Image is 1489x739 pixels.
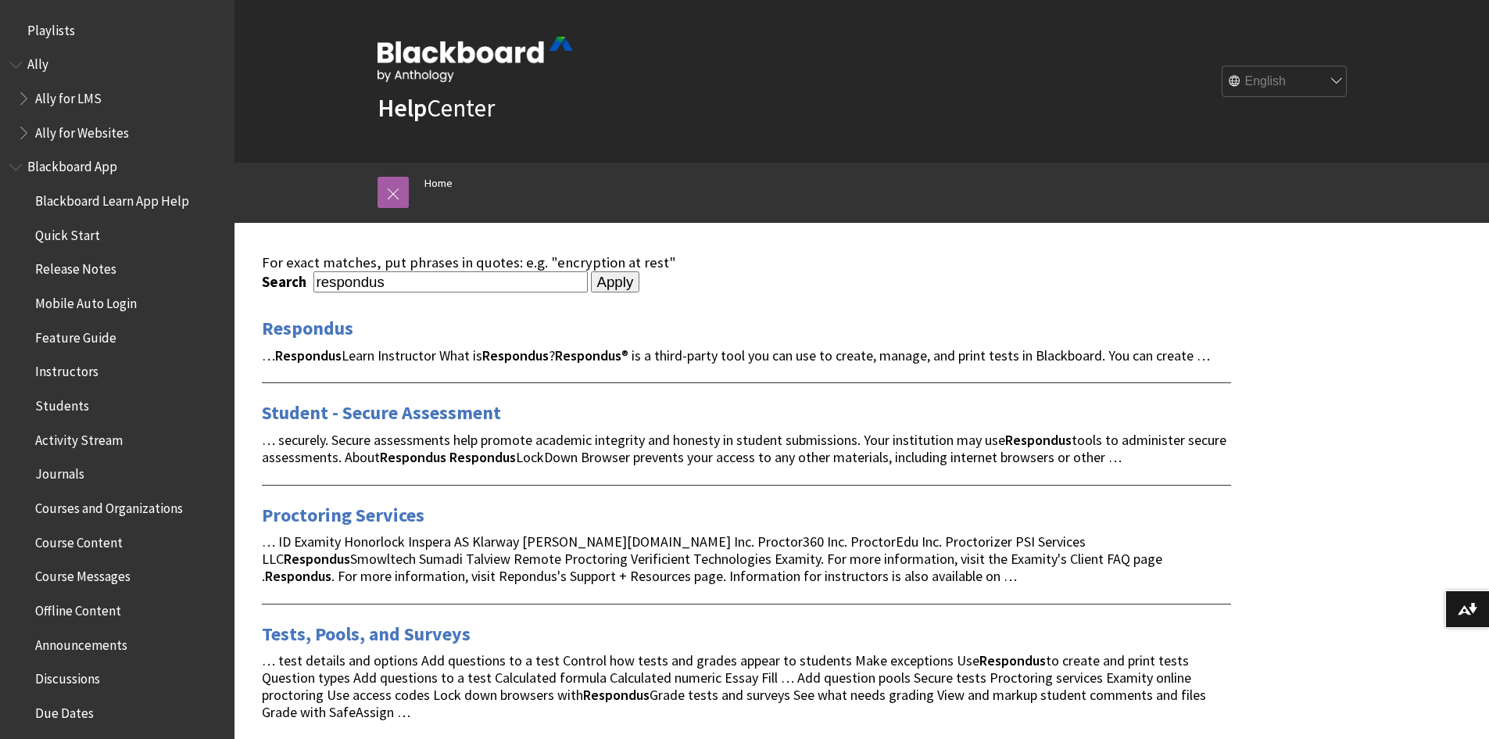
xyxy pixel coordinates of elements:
[1222,66,1348,98] select: Site Language Selector
[555,346,621,364] strong: Respondus
[35,427,123,448] span: Activity Stream
[35,700,94,721] span: Due Dates
[583,686,650,704] strong: Respondus
[275,346,342,364] strong: Respondus
[378,92,495,124] a: HelpCenter
[1005,431,1072,449] strong: Respondus
[35,564,131,585] span: Course Messages
[262,533,1162,585] span: … ID Examity Honorlock Inspera AS Klarway [PERSON_NAME][DOMAIN_NAME] Inc. Proctor360 Inc. Proctor...
[380,448,446,466] strong: Respondus
[9,17,225,44] nav: Book outline for Playlists
[35,188,189,209] span: Blackboard Learn App Help
[449,448,516,466] strong: Respondus
[262,503,424,528] a: Proctoring Services
[262,254,1231,271] div: For exact matches, put phrases in quotes: e.g. "encryption at rest"
[27,17,75,38] span: Playlists
[378,37,573,82] img: Blackboard by Anthology
[35,495,183,516] span: Courses and Organizations
[262,400,501,425] a: Student - Secure Assessment
[591,271,640,293] input: Apply
[262,346,1210,364] span: … Learn Instructor What is ? ® is a third-party tool you can use to create, manage, and print tes...
[262,651,1206,720] span: … test details and options Add questions to a test Control how tests and grades appear to student...
[35,256,116,278] span: Release Notes
[9,52,225,146] nav: Book outline for Anthology Ally Help
[378,92,427,124] strong: Help
[262,431,1226,466] span: … securely. Secure assessments help promote academic integrity and honesty in student submissions...
[35,665,100,687] span: Discussions
[35,120,129,141] span: Ally for Websites
[35,461,84,483] span: Journals
[35,325,116,346] span: Feature Guide
[424,174,453,193] a: Home
[35,222,100,243] span: Quick Start
[265,567,331,585] strong: Respondus
[35,597,121,619] span: Offline Content
[27,154,117,175] span: Blackboard App
[27,52,48,73] span: Ally
[35,359,98,380] span: Instructors
[35,529,123,551] span: Course Content
[35,393,89,414] span: Students
[482,346,549,364] strong: Respondus
[35,290,137,311] span: Mobile Auto Login
[979,651,1046,669] strong: Respondus
[35,85,102,106] span: Ally for LMS
[262,273,310,291] label: Search
[262,622,471,647] a: Tests, Pools, and Surveys
[262,316,353,341] a: Respondus
[284,550,350,568] strong: Respondus
[35,632,127,653] span: Announcements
